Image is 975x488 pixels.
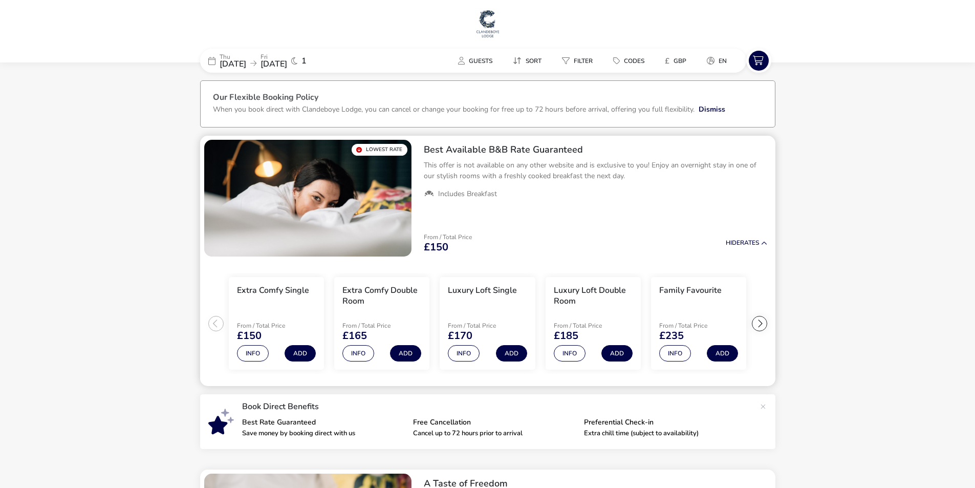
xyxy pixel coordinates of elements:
[657,53,699,68] naf-pibe-menu-bar-item: £GBP
[605,53,653,68] button: Codes
[450,53,505,68] naf-pibe-menu-bar-item: Guests
[261,54,287,60] p: Fri
[526,57,541,65] span: Sort
[574,57,593,65] span: Filter
[554,323,626,329] p: From / Total Price
[707,345,738,362] button: Add
[699,53,739,68] naf-pibe-menu-bar-item: en
[726,239,740,247] span: Hide
[659,345,691,362] button: Info
[416,136,775,207] div: Best Available B&B Rate GuaranteedThis offer is not available on any other website and is exclusi...
[601,345,633,362] button: Add
[505,53,554,68] naf-pibe-menu-bar-item: Sort
[496,345,527,362] button: Add
[224,273,329,374] swiper-slide: 1 / 8
[554,53,605,68] naf-pibe-menu-bar-item: Filter
[213,104,695,114] p: When you book direct with Clandeboye Lodge, you can cancel or change your booking for free up to ...
[237,331,262,341] span: £150
[242,430,405,437] p: Save money by booking direct with us
[659,285,722,296] h3: Family Favourite
[699,104,725,115] button: Dismiss
[213,93,763,104] h3: Our Flexible Booking Policy
[237,285,309,296] h3: Extra Comfy Single
[285,345,316,362] button: Add
[605,53,657,68] naf-pibe-menu-bar-item: Codes
[220,54,246,60] p: Thu
[505,53,550,68] button: Sort
[435,273,540,374] swiper-slide: 3 / 8
[352,144,407,156] div: Lowest Rate
[424,234,472,240] p: From / Total Price
[726,240,767,246] button: HideRates
[448,345,480,362] button: Info
[413,430,576,437] p: Cancel up to 72 hours prior to arrival
[424,242,448,252] span: £150
[390,345,421,362] button: Add
[342,331,367,341] span: £165
[200,49,354,73] div: Thu[DATE]Fri[DATE]1
[719,57,727,65] span: en
[237,345,269,362] button: Info
[624,57,644,65] span: Codes
[424,144,767,156] h2: Best Available B&B Rate Guaranteed
[242,402,755,411] p: Book Direct Benefits
[665,56,669,66] i: £
[450,53,501,68] button: Guests
[554,53,601,68] button: Filter
[674,57,686,65] span: GBP
[329,273,435,374] swiper-slide: 2 / 8
[646,273,751,374] swiper-slide: 5 / 8
[699,53,735,68] button: en
[242,419,405,426] p: Best Rate Guaranteed
[751,273,857,374] swiper-slide: 6 / 8
[342,323,415,329] p: From / Total Price
[475,8,501,39] img: Main Website
[554,285,633,307] h3: Luxury Loft Double Room
[204,140,411,257] swiper-slide: 1 / 1
[413,419,576,426] p: Free Cancellation
[424,160,767,181] p: This offer is not available on any other website and is exclusive to you! Enjoy an overnight stay...
[659,331,684,341] span: £235
[448,331,472,341] span: £170
[220,58,246,70] span: [DATE]
[448,323,521,329] p: From / Total Price
[584,419,747,426] p: Preferential Check-in
[540,273,646,374] swiper-slide: 4 / 8
[584,430,747,437] p: Extra chill time (subject to availability)
[554,331,578,341] span: £185
[438,189,497,199] span: Includes Breakfast
[554,345,586,362] button: Info
[261,58,287,70] span: [DATE]
[342,285,421,307] h3: Extra Comfy Double Room
[469,57,492,65] span: Guests
[659,323,732,329] p: From / Total Price
[657,53,695,68] button: £GBP
[237,323,310,329] p: From / Total Price
[342,345,374,362] button: Info
[448,285,517,296] h3: Luxury Loft Single
[301,57,307,65] span: 1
